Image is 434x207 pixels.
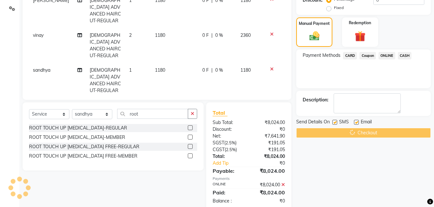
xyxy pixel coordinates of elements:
[208,153,249,160] div: Total:
[155,67,165,73] span: 1180
[33,32,44,38] span: vinay
[213,176,285,181] div: Payments
[208,189,249,196] div: Paid:
[249,133,290,140] div: ₹7,641.90
[208,119,249,126] div: Sub Total:
[29,143,139,150] div: ROOT TOUCH UP [MEDICAL_DATA] FREE-REGULAR
[240,67,251,73] span: 1180
[208,133,249,140] div: Net:
[306,30,323,42] img: _cash.svg
[29,125,127,131] div: ROOT TOUCH UP [MEDICAL_DATA]-REGULAR
[213,140,224,146] span: SGST
[117,109,188,119] input: Search or Scan
[226,140,235,145] span: 2.5%
[90,67,121,93] span: [DEMOGRAPHIC_DATA] ADVANCED HAIRCUT-REGULAR
[249,126,290,133] div: ₹0
[213,147,225,152] span: CGST
[208,140,249,146] div: ( )
[249,189,290,196] div: ₹8,024.00
[208,167,249,175] div: Payable:
[339,119,349,127] span: SMS
[303,52,340,59] span: Payment Methods
[359,52,376,59] span: Coupon
[208,126,249,133] div: Discount:
[249,140,290,146] div: ₹191.05
[303,97,328,103] div: Description:
[349,20,371,26] label: Redemption
[334,5,344,11] label: Fixed
[215,67,223,74] span: 0 %
[213,109,227,116] span: Total
[378,52,395,59] span: ONLINE
[129,32,132,38] span: 2
[29,134,125,141] div: ROOT TOUCH UP [MEDICAL_DATA]-MEMBER
[249,119,290,126] div: ₹8,024.00
[155,32,165,38] span: 1180
[361,119,372,127] span: Email
[299,21,330,26] label: Manual Payment
[249,198,290,204] div: ₹0
[249,153,290,160] div: ₹8,024.00
[29,153,137,160] div: ROOT TOUCH UP [MEDICAL_DATA] FREE-MEMBER
[33,67,50,73] span: sandhya
[351,30,369,43] img: _gift.svg
[226,147,236,152] span: 2.5%
[249,167,290,175] div: ₹8,024.00
[240,32,251,38] span: 2360
[208,146,249,153] div: ( )
[129,67,132,73] span: 1
[249,146,290,153] div: ₹191.05
[90,32,121,58] span: [DEMOGRAPHIC_DATA] ADVANCED HAIRCUT-REGULAR
[398,52,412,59] span: CASH
[256,160,290,167] div: ₹0
[296,119,330,127] span: Send Details On
[202,67,209,74] span: 0 F
[202,32,209,39] span: 0 F
[211,32,213,39] span: |
[343,52,357,59] span: CARD
[215,32,223,39] span: 0 %
[208,198,249,204] div: Balance :
[211,67,213,74] span: |
[208,181,249,188] div: ONLINE
[249,181,290,188] div: ₹8,024.00
[208,160,256,167] a: Add Tip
